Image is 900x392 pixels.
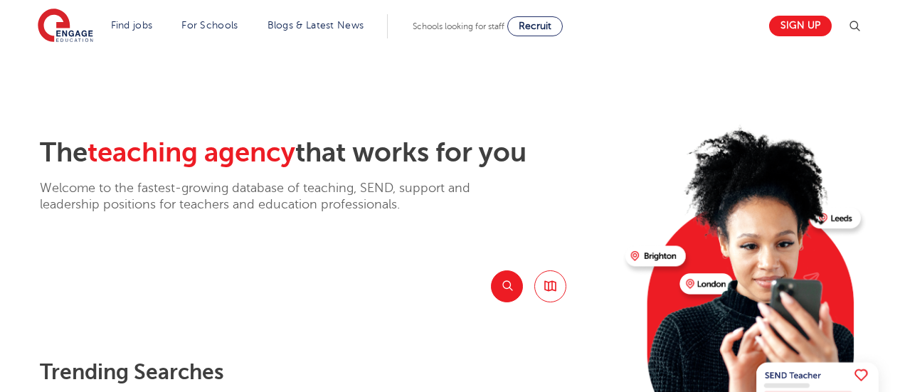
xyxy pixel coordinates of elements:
a: Blogs & Latest News [268,20,364,31]
span: teaching agency [88,137,295,168]
h2: The that works for you [40,137,614,169]
span: Schools looking for staff [413,21,504,31]
a: Find jobs [111,20,153,31]
span: Recruit [519,21,551,31]
a: For Schools [181,20,238,31]
p: Welcome to the fastest-growing database of teaching, SEND, support and leadership positions for t... [40,180,509,213]
a: Sign up [769,16,832,36]
img: Engage Education [38,9,93,44]
p: Trending searches [40,359,614,385]
a: Recruit [507,16,563,36]
button: Search [491,270,523,302]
